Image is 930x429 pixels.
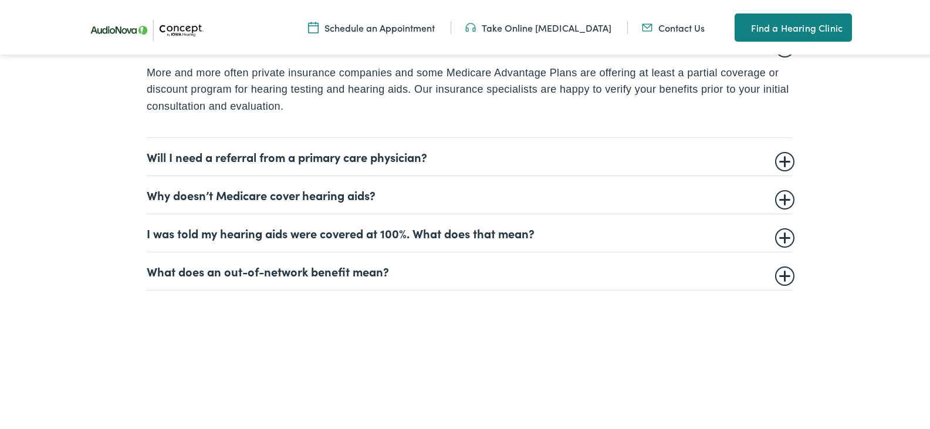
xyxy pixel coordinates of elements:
img: utility icon [642,19,652,32]
a: Contact Us [642,19,705,32]
summary: Why doesn’t Medicare cover hearing aids? [147,186,792,200]
img: utility icon [465,19,476,32]
a: Find a Hearing Clinic [735,12,852,40]
summary: I was told my hearing aids were covered at 100%. What does that mean? [147,224,792,238]
a: Schedule an Appointment [308,19,435,32]
img: A calendar icon to schedule an appointment at Concept by Iowa Hearing. [308,19,319,32]
summary: What does an out-of-network benefit mean? [147,262,792,276]
img: utility icon [735,19,745,33]
summary: Will I need a referral from a primary care physician? [147,148,792,162]
a: Take Online [MEDICAL_DATA] [465,19,611,32]
p: More and more often private insurance companies and some Medicare Advantage Plans are offering at... [147,63,792,113]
